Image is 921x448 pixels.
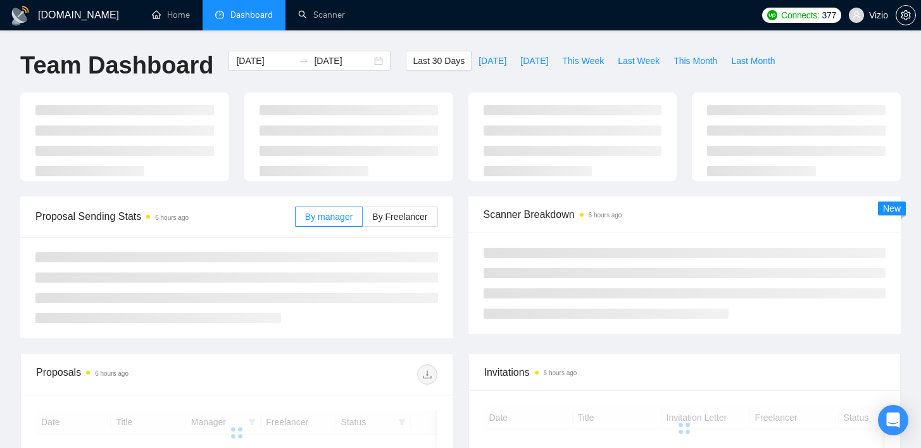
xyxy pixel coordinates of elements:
span: Proposal Sending Stats [35,208,295,224]
img: upwork-logo.png [767,10,777,20]
input: Start date [236,54,294,68]
span: Last Week [618,54,660,68]
span: 377 [822,8,836,22]
h1: Team Dashboard [20,51,213,80]
span: setting [896,10,915,20]
span: user [852,11,861,20]
span: This Month [674,54,717,68]
time: 6 hours ago [95,370,128,377]
button: setting [896,5,916,25]
span: Connects: [781,8,819,22]
input: End date [314,54,372,68]
img: logo [10,6,30,26]
button: [DATE] [472,51,513,71]
div: Open Intercom Messenger [878,405,908,435]
button: This Month [667,51,724,71]
span: Last 30 Days [413,54,465,68]
span: New [883,203,901,214]
span: By manager [305,212,353,222]
span: Scanner Breakdown [484,207,886,222]
a: setting [896,10,916,20]
span: Dashboard [230,10,273,20]
span: swap-right [299,56,309,66]
div: Proposals [36,364,237,385]
span: Last Month [731,54,775,68]
time: 6 hours ago [544,369,577,376]
span: [DATE] [520,54,548,68]
time: 6 hours ago [589,212,622,219]
span: Invitations [484,364,886,380]
a: searchScanner [298,10,345,20]
a: homeHome [152,10,190,20]
button: [DATE] [513,51,555,71]
button: Last Month [724,51,782,71]
span: This Week [562,54,604,68]
button: This Week [555,51,611,71]
span: dashboard [215,10,224,19]
span: By Freelancer [372,212,427,222]
span: to [299,56,309,66]
button: Last Week [611,51,667,71]
button: Last 30 Days [406,51,472,71]
time: 6 hours ago [155,214,189,221]
span: [DATE] [479,54,506,68]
